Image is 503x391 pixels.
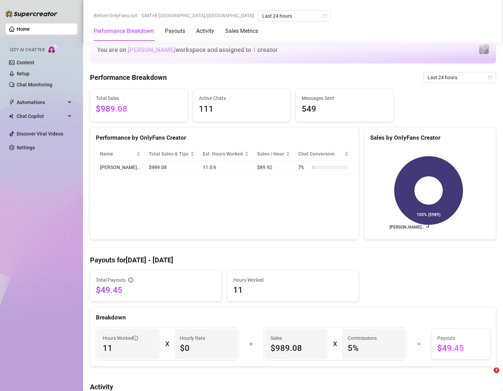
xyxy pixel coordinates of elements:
[225,27,258,35] div: Sales Metrics
[10,47,45,53] span: Izzy AI Chatter
[133,336,138,341] span: info-circle
[141,10,254,21] span: GMT+8 [GEOGRAPHIC_DATA]/[GEOGRAPHIC_DATA]
[298,150,343,158] span: Chat Conversion
[145,147,199,161] th: Total Sales & Tips
[233,276,353,284] span: Hours Worked
[390,225,424,230] text: [PERSON_NAME]…
[96,276,126,284] span: Total Payouts
[17,82,52,87] a: Chat Monitoring
[145,161,199,174] td: $989.08
[302,94,387,102] span: Messages Sent
[96,133,353,142] div: Performance by OnlyFans Creator
[411,338,428,350] div: =
[199,94,285,102] span: Active Chats
[199,161,253,174] td: 11.0 h
[96,161,145,174] td: [PERSON_NAME]…
[243,338,260,350] div: +
[479,367,496,384] iframe: Intercom live chat
[17,26,30,32] a: Home
[271,334,322,342] span: Sales
[94,10,137,21] span: Before OnlyFans cut
[233,285,353,296] span: 11
[96,313,490,322] div: Breakdown
[370,133,490,142] div: Sales by OnlyFans Creator
[97,46,278,54] h1: You are on workspace and assigned to creator
[253,161,294,174] td: $89.92
[294,147,353,161] th: Chat Conversion
[302,103,387,116] span: 549
[253,46,256,53] span: 1
[348,334,377,342] article: Commissions
[348,343,399,354] span: 5 %
[103,334,138,342] span: Hours Worked
[17,131,63,137] a: Discover Viral Videos
[437,334,484,342] span: Payouts
[94,27,154,35] div: Performance Breakdown
[90,73,167,82] h4: Performance Breakdown
[479,44,489,54] img: Jaylie
[9,114,13,119] img: Chat Copilot
[128,46,175,53] span: [PERSON_NAME]
[494,367,499,373] span: 3
[165,27,185,35] div: Payouts
[17,71,29,76] a: Setup
[96,103,182,116] span: $989.08
[298,164,309,171] span: 7 %
[96,285,216,296] span: $49.45
[100,150,135,158] span: Name
[149,150,189,158] span: Total Sales & Tips
[271,343,322,354] span: $989.08
[180,343,231,354] span: $0
[203,150,243,158] div: Est. Hours Worked
[262,11,327,21] span: Last 24 hours
[103,343,154,354] span: 11
[165,338,169,350] div: X
[6,10,57,17] img: logo-BBDzfeDw.svg
[9,100,15,105] span: thunderbolt
[196,27,214,35] div: Activity
[90,255,496,265] h4: Payouts for [DATE] - [DATE]
[333,338,337,350] div: X
[180,334,205,342] article: Hourly Rate
[428,72,492,83] span: Last 24 hours
[96,147,145,161] th: Name
[128,278,133,282] span: info-circle
[257,150,284,158] span: Sales / Hour
[488,75,492,80] span: calendar
[323,14,327,18] span: calendar
[253,147,294,161] th: Sales / Hour
[437,343,484,354] span: $49.45
[17,60,34,65] a: Content
[199,103,285,116] span: 111
[47,44,58,54] img: AI Chatter
[96,94,182,102] span: Total Sales
[17,111,66,122] span: Chat Copilot
[17,145,35,150] a: Settings
[17,97,66,108] span: Automations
